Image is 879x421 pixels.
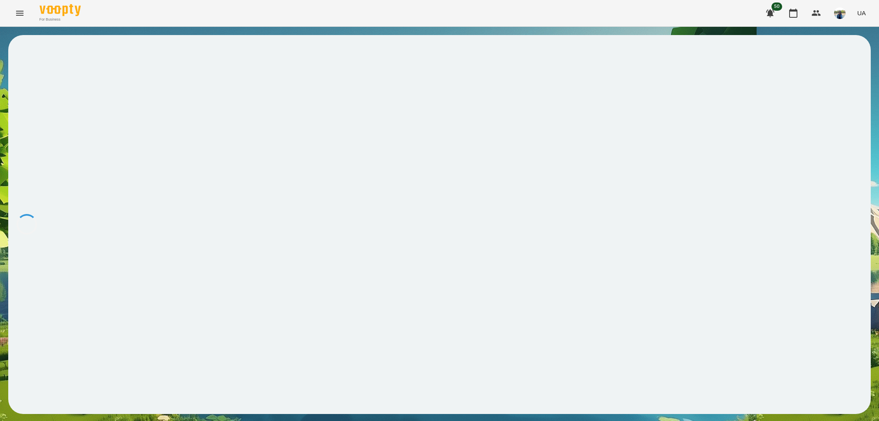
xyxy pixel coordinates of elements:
button: UA [854,5,869,21]
span: 50 [771,2,782,11]
span: For Business [40,17,81,22]
img: Voopty Logo [40,4,81,16]
img: 79bf113477beb734b35379532aeced2e.jpg [834,7,846,19]
span: UA [857,9,866,17]
button: Menu [10,3,30,23]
